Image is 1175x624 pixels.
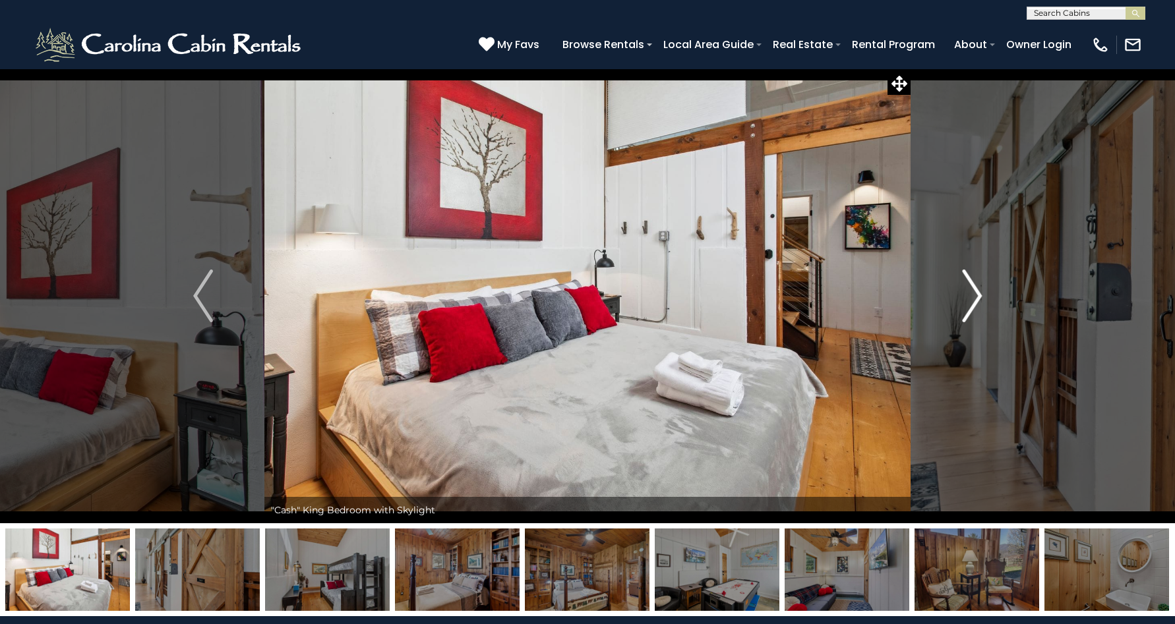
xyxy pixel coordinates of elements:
[142,69,264,523] button: Previous
[1044,528,1169,611] img: 166194211
[497,36,539,53] span: My Favs
[33,25,307,65] img: White-1-2.png
[479,36,543,53] a: My Favs
[1124,36,1142,54] img: mail-regular-white.png
[962,269,982,322] img: arrow
[1091,36,1110,54] img: phone-regular-white.png
[845,33,942,56] a: Rental Program
[655,528,779,611] img: 166194214
[5,528,130,611] img: 166194208
[135,528,260,611] img: 166194210
[785,528,909,611] img: 166194216
[556,33,651,56] a: Browse Rentals
[193,269,213,322] img: arrow
[948,33,994,56] a: About
[657,33,760,56] a: Local Area Guide
[766,33,839,56] a: Real Estate
[395,528,520,611] img: 166194231
[1000,33,1078,56] a: Owner Login
[525,528,649,611] img: 166194232
[915,528,1039,611] img: 166194233
[911,69,1033,523] button: Next
[265,528,390,611] img: 166194209
[264,497,911,523] div: "Cash" King Bedroom with Skylight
